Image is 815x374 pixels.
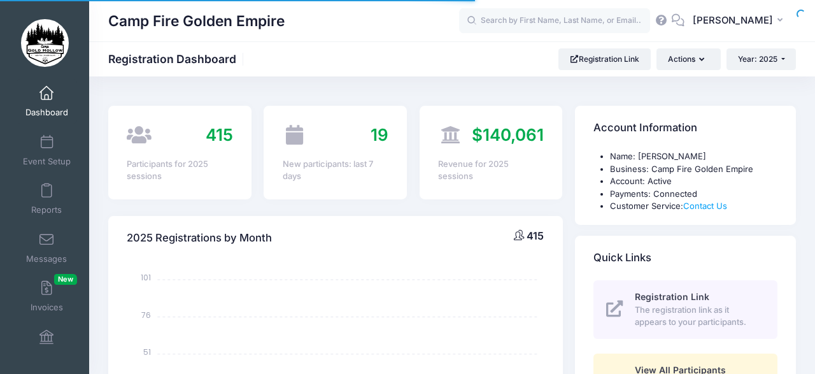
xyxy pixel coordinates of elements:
[558,48,651,70] a: Registration Link
[142,309,152,320] tspan: 76
[610,200,777,213] li: Customer Service:
[31,205,62,216] span: Reports
[371,125,388,145] span: 19
[17,274,77,319] a: InvoicesNew
[108,52,247,66] h1: Registration Dashboard
[635,291,709,302] span: Registration Link
[108,6,285,36] h1: Camp Fire Golden Empire
[283,158,388,183] div: New participants: last 7 days
[17,226,77,270] a: Messages
[593,280,777,339] a: Registration Link The registration link as it appears to your participants.
[738,54,777,64] span: Year: 2025
[438,158,544,183] div: Revenue for 2025 sessions
[527,229,544,242] span: 415
[23,156,71,167] span: Event Setup
[684,6,796,36] button: [PERSON_NAME]
[54,274,77,285] span: New
[610,188,777,201] li: Payments: Connected
[610,175,777,188] li: Account: Active
[141,272,152,283] tspan: 101
[17,176,77,221] a: Reports
[472,125,544,145] span: $140,061
[127,220,272,256] h4: 2025 Registrations by Month
[31,303,63,313] span: Invoices
[144,347,152,357] tspan: 51
[635,304,763,329] span: The registration link as it appears to your participants.
[17,128,77,173] a: Event Setup
[206,125,233,145] span: 415
[17,79,77,124] a: Dashboard
[656,48,720,70] button: Actions
[610,163,777,176] li: Business: Camp Fire Golden Empire
[683,201,727,211] a: Contact Us
[459,8,650,34] input: Search by First Name, Last Name, or Email...
[21,19,69,67] img: Camp Fire Golden Empire
[127,158,232,183] div: Participants for 2025 sessions
[593,110,697,147] h4: Account Information
[593,240,651,276] h4: Quick Links
[26,254,67,264] span: Messages
[693,13,773,27] span: [PERSON_NAME]
[17,323,77,368] a: Financials
[726,48,796,70] button: Year: 2025
[610,150,777,163] li: Name: [PERSON_NAME]
[25,108,68,119] span: Dashboard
